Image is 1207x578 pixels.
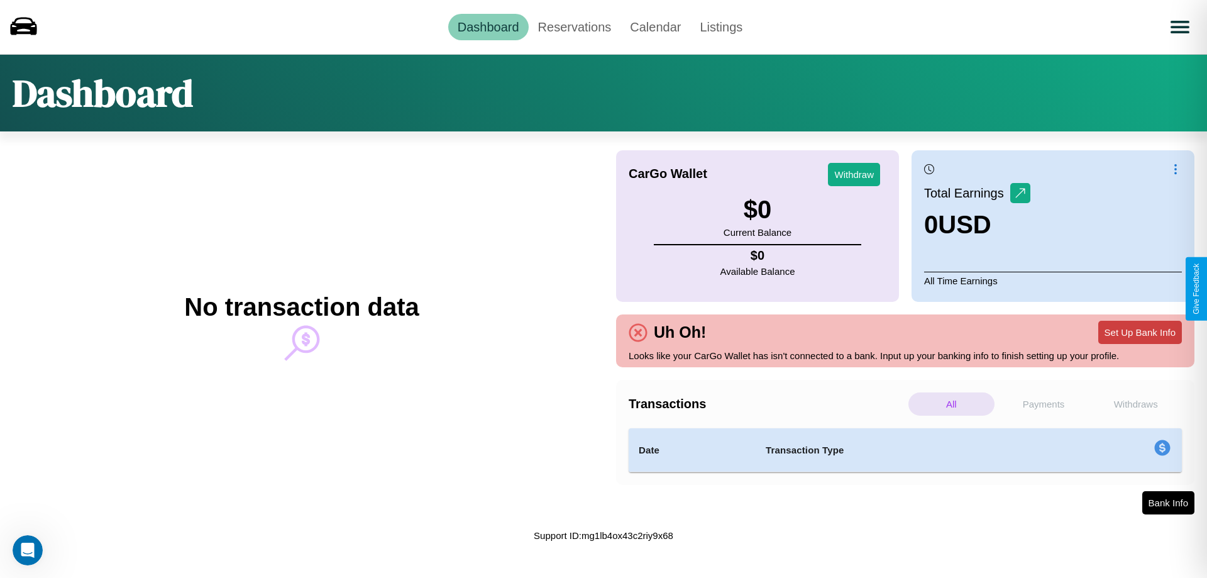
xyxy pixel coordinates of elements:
[1098,321,1182,344] button: Set Up Bank Info
[629,347,1182,364] p: Looks like your CarGo Wallet has isn't connected to a bank. Input up your banking info to finish ...
[184,293,419,321] h2: No transaction data
[924,182,1010,204] p: Total Earnings
[924,211,1030,239] h3: 0 USD
[724,196,791,224] h3: $ 0
[629,167,707,181] h4: CarGo Wallet
[1142,491,1194,514] button: Bank Info
[724,224,791,241] p: Current Balance
[1192,264,1201,314] div: Give Feedback
[13,67,193,119] h1: Dashboard
[828,163,880,186] button: Withdraw
[620,14,690,40] a: Calendar
[908,392,995,416] p: All
[534,527,673,544] p: Support ID: mg1lb4ox43c2riy9x68
[690,14,752,40] a: Listings
[766,443,1051,458] h4: Transaction Type
[448,14,529,40] a: Dashboard
[720,248,795,263] h4: $ 0
[1001,392,1087,416] p: Payments
[924,272,1182,289] p: All Time Earnings
[529,14,621,40] a: Reservations
[648,323,712,342] h4: Uh Oh!
[1093,392,1179,416] p: Withdraws
[629,397,905,411] h4: Transactions
[1162,9,1198,45] button: Open menu
[13,535,43,565] iframe: Intercom live chat
[720,263,795,280] p: Available Balance
[639,443,746,458] h4: Date
[629,428,1182,472] table: simple table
